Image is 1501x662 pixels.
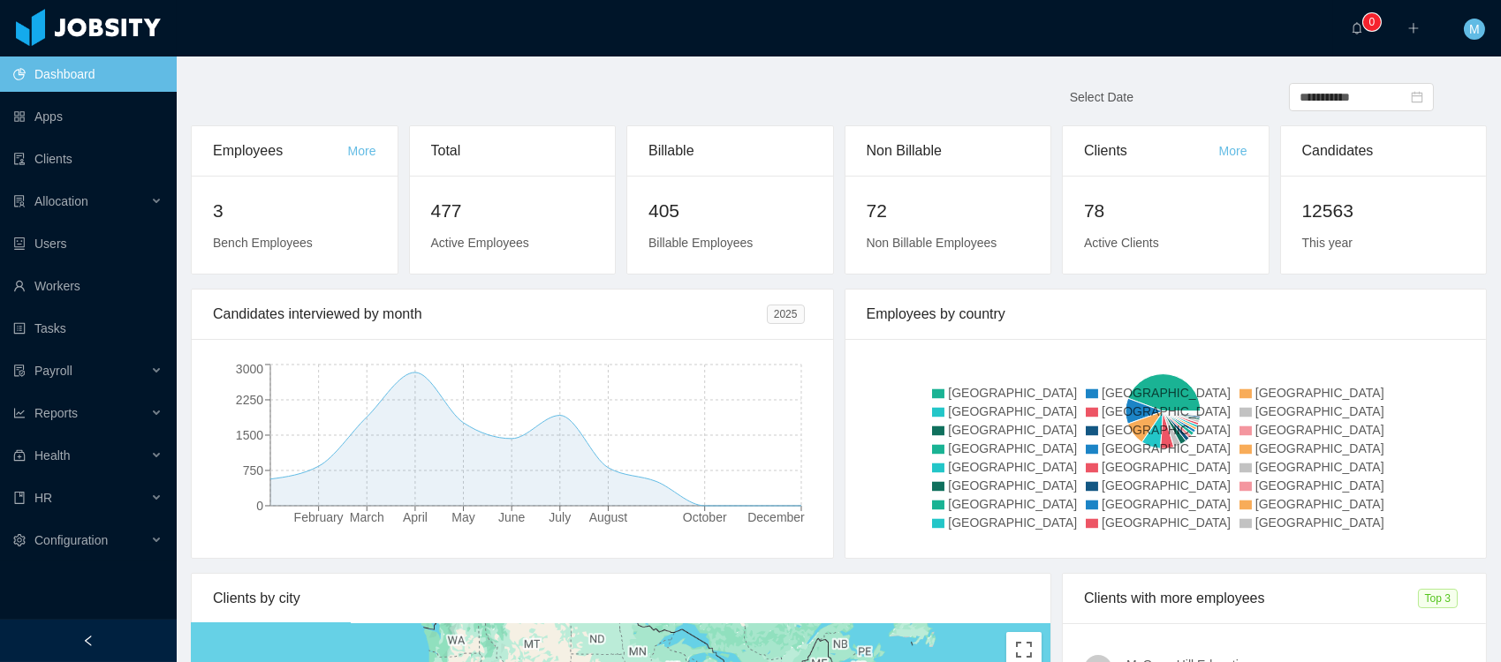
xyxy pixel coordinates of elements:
[236,362,263,376] tspan: 3000
[13,268,163,304] a: icon: userWorkers
[948,460,1077,474] span: [GEOGRAPHIC_DATA]
[1255,441,1384,455] span: [GEOGRAPHIC_DATA]
[213,290,767,339] div: Candidates interviewed by month
[767,305,805,324] span: 2025
[1255,460,1384,474] span: [GEOGRAPHIC_DATA]
[867,236,997,250] span: Non Billable Employees
[747,510,805,524] tspan: December
[1469,19,1480,40] span: M
[1351,22,1363,34] i: icon: bell
[1407,22,1420,34] i: icon: plus
[213,236,313,250] span: Bench Employees
[13,99,163,134] a: icon: appstoreApps
[213,574,1029,623] div: Clients by city
[236,428,263,442] tspan: 1500
[243,463,264,478] tspan: 750
[348,144,376,158] a: More
[948,404,1077,418] span: [GEOGRAPHIC_DATA]
[13,141,163,177] a: icon: auditClients
[13,226,163,261] a: icon: robotUsers
[1102,423,1231,437] span: [GEOGRAPHIC_DATA]
[683,510,727,524] tspan: October
[1102,497,1231,511] span: [GEOGRAPHIC_DATA]
[403,510,428,524] tspan: April
[1302,197,1466,225] h2: 12563
[1411,91,1423,103] i: icon: calendar
[13,365,26,377] i: icon: file-protect
[648,126,812,176] div: Billable
[431,126,595,176] div: Total
[589,510,628,524] tspan: August
[1084,197,1247,225] h2: 78
[213,197,376,225] h2: 3
[451,510,474,524] tspan: May
[13,407,26,419] i: icon: line-chart
[948,515,1077,530] span: [GEOGRAPHIC_DATA]
[1084,126,1219,176] div: Clients
[948,441,1077,455] span: [GEOGRAPHIC_DATA]
[1418,589,1458,608] span: Top 3
[1102,386,1231,400] span: [GEOGRAPHIC_DATA]
[1102,515,1231,530] span: [GEOGRAPHIC_DATA]
[13,534,26,546] i: icon: setting
[1102,404,1231,418] span: [GEOGRAPHIC_DATA]
[1102,460,1231,474] span: [GEOGRAPHIC_DATA]
[431,236,529,250] span: Active Employees
[1084,574,1418,623] div: Clients with more employees
[549,510,571,524] tspan: July
[431,197,595,225] h2: 477
[256,499,263,513] tspan: 0
[236,393,263,407] tspan: 2250
[948,478,1077,493] span: [GEOGRAPHIC_DATA]
[294,510,344,524] tspan: February
[867,197,1030,225] h2: 72
[1302,236,1353,250] span: This year
[34,406,78,420] span: Reports
[34,448,70,463] span: Health
[350,510,384,524] tspan: March
[1255,404,1384,418] span: [GEOGRAPHIC_DATA]
[13,492,26,504] i: icon: book
[1302,126,1466,176] div: Candidates
[34,364,72,378] span: Payroll
[13,195,26,207] i: icon: solution
[867,126,1030,176] div: Non Billable
[1255,515,1384,530] span: [GEOGRAPHIC_DATA]
[213,126,348,176] div: Employees
[1255,386,1384,400] span: [GEOGRAPHIC_DATA]
[13,311,163,346] a: icon: profileTasks
[1255,497,1384,511] span: [GEOGRAPHIC_DATA]
[1084,236,1159,250] span: Active Clients
[498,510,526,524] tspan: June
[1219,144,1247,158] a: More
[648,236,753,250] span: Billable Employees
[948,386,1077,400] span: [GEOGRAPHIC_DATA]
[648,197,812,225] h2: 405
[13,56,163,92] a: icon: pie-chartDashboard
[13,449,26,462] i: icon: medicine-box
[1363,13,1381,31] sup: 0
[867,290,1466,339] div: Employees by country
[948,423,1077,437] span: [GEOGRAPHIC_DATA]
[1102,478,1231,493] span: [GEOGRAPHIC_DATA]
[34,491,52,505] span: HR
[1070,90,1133,104] span: Select Date
[1102,441,1231,455] span: [GEOGRAPHIC_DATA]
[1255,478,1384,493] span: [GEOGRAPHIC_DATA]
[948,497,1077,511] span: [GEOGRAPHIC_DATA]
[34,194,88,208] span: Allocation
[1255,423,1384,437] span: [GEOGRAPHIC_DATA]
[34,533,108,547] span: Configuration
